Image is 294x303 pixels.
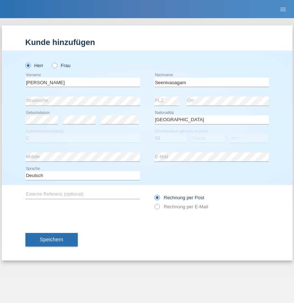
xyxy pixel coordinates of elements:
button: Speichern [25,233,78,247]
input: Rechnung per E-Mail [154,204,159,213]
i: menu [279,6,287,13]
label: Herr [25,63,44,68]
input: Rechnung per Post [154,195,159,204]
h1: Kunde hinzufügen [25,38,269,47]
input: Herr [25,63,30,67]
label: Rechnung per Post [154,195,204,200]
span: Speichern [40,237,63,242]
label: Rechnung per E-Mail [154,204,208,209]
input: Frau [52,63,57,67]
a: menu [276,7,290,11]
label: Frau [52,63,71,68]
